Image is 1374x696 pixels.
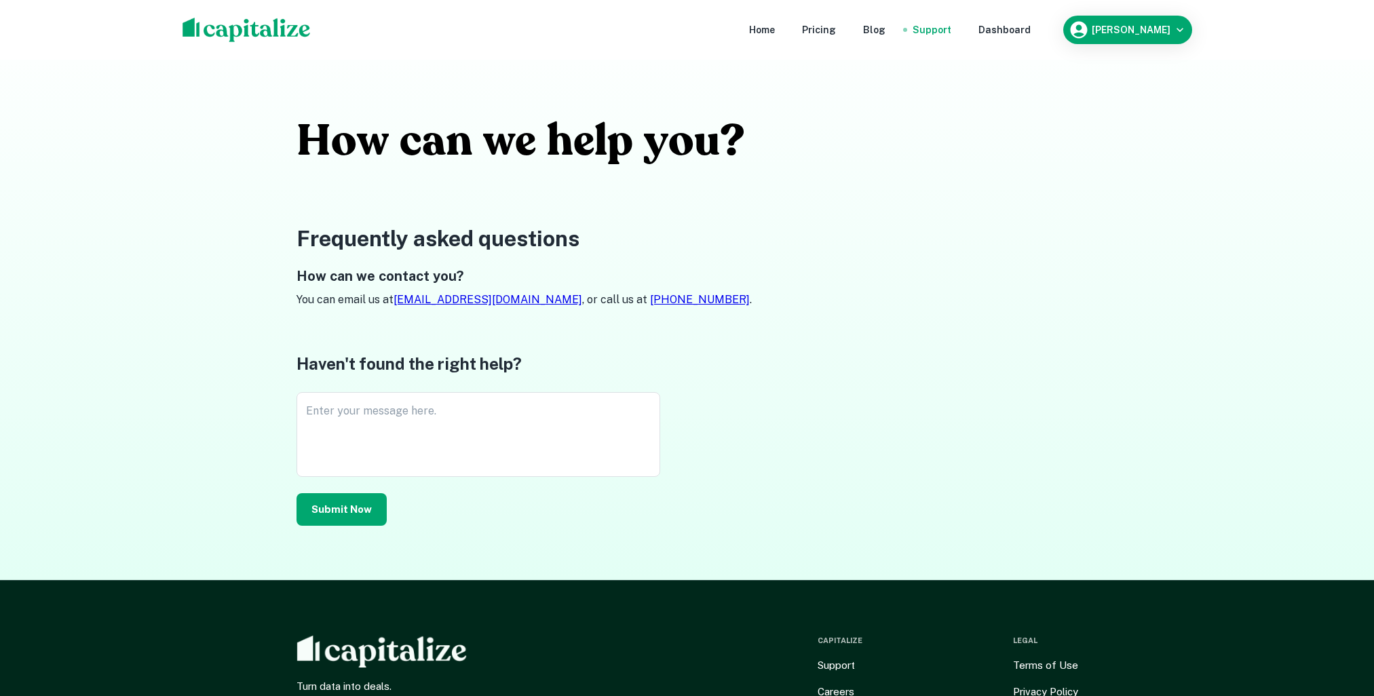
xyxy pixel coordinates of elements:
span: h [547,114,573,168]
a: Pricing [802,22,836,37]
span: w [357,114,389,168]
span: n [446,114,472,168]
a: Dashboard [978,22,1031,37]
a: [PHONE_NUMBER] [650,293,750,306]
span: e [573,114,594,168]
button: [PERSON_NAME] [1063,16,1192,44]
span: e [515,114,536,168]
span: c [400,114,422,168]
span: o [331,114,357,168]
span: l [594,114,607,168]
iframe: Chat Widget [1306,587,1374,653]
span: y [644,114,668,168]
img: capitalize-logo-white.png [297,635,467,668]
span: p [607,114,633,168]
h3: Frequently asked questions [297,223,1078,255]
h6: [PERSON_NAME] [1092,25,1170,35]
a: Blog [863,22,885,37]
img: capitalize-logo.png [183,18,311,42]
span: H [297,114,331,168]
button: Submit Now [297,493,387,526]
p: Turn data into deals. [297,678,557,695]
span: a [422,114,446,168]
div: Legal [1013,635,1037,646]
h4: Haven't found the right help? [297,351,660,376]
h5: How can we contact you? [297,266,1078,286]
a: Support [913,22,951,37]
a: Support [818,657,855,674]
span: o [668,114,694,168]
p: You can email us at , or call us at . [297,292,1078,308]
a: Home [749,22,775,37]
a: [EMAIL_ADDRESS][DOMAIN_NAME] [394,293,582,306]
span: w [483,114,515,168]
a: Terms of Use [1013,657,1078,674]
div: Capitalize [818,635,862,646]
span: ? [720,114,745,168]
span: u [694,114,720,168]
